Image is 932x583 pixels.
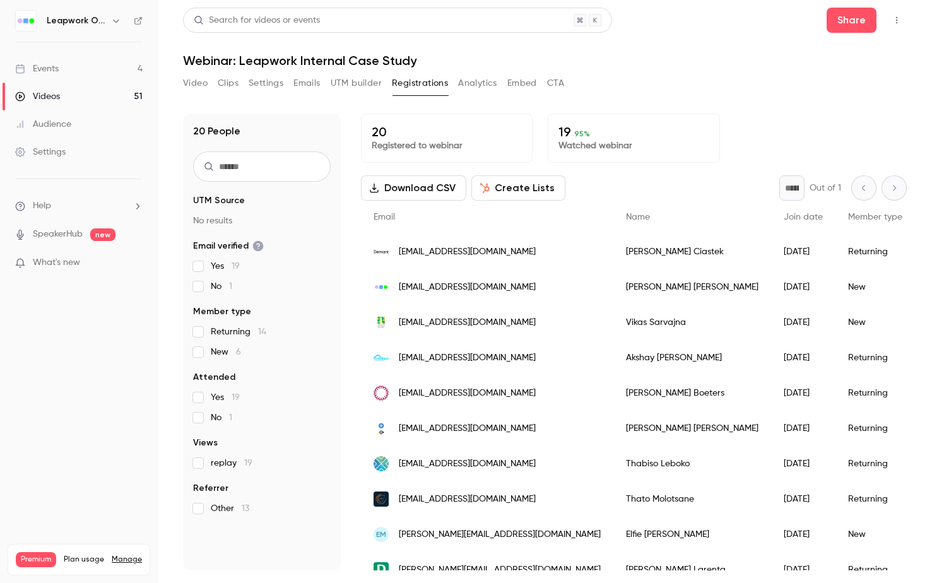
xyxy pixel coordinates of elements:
[374,315,389,330] img: 1worldsync.com
[229,282,232,291] span: 1
[835,411,915,446] div: Returning
[399,422,536,435] span: [EMAIL_ADDRESS][DOMAIN_NAME]
[112,555,142,565] a: Manage
[211,502,249,515] span: Other
[374,244,389,259] img: demant.com
[613,305,771,340] div: Vikas Sarvajna
[771,305,835,340] div: [DATE]
[193,194,331,515] section: facet-groups
[835,340,915,375] div: Returning
[211,391,240,404] span: Yes
[574,129,590,138] span: 95 %
[613,269,771,305] div: [PERSON_NAME] [PERSON_NAME]
[771,446,835,481] div: [DATE]
[613,517,771,552] div: Elfie [PERSON_NAME]
[848,213,902,221] span: Member type
[183,53,907,68] h1: Webinar: Leapwork Internal Case Study
[16,552,56,567] span: Premium
[399,457,536,471] span: [EMAIL_ADDRESS][DOMAIN_NAME]
[399,387,536,400] span: [EMAIL_ADDRESS][DOMAIN_NAME]
[331,73,382,93] button: UTM builder
[33,256,80,269] span: What's new
[193,371,235,384] span: Attended
[547,73,564,93] button: CTA
[90,228,115,241] span: new
[374,456,389,471] img: linkitsystems.co.za
[613,411,771,446] div: [PERSON_NAME] [PERSON_NAME]
[399,245,536,259] span: [EMAIL_ADDRESS][DOMAIN_NAME]
[242,504,249,513] span: 13
[193,124,240,139] h1: 20 People
[399,493,536,506] span: [EMAIL_ADDRESS][DOMAIN_NAME]
[399,528,601,541] span: [PERSON_NAME][EMAIL_ADDRESS][DOMAIN_NAME]
[229,413,232,422] span: 1
[613,446,771,481] div: Thabiso Leboko
[374,421,389,436] img: rejsekort.dk
[16,11,36,31] img: Leapwork Online Event
[211,280,232,293] span: No
[458,73,497,93] button: Analytics
[33,228,83,241] a: SpeakerHub
[613,340,771,375] div: Akshay [PERSON_NAME]
[374,492,389,507] img: erpworks.co.uk
[835,269,915,305] div: New
[613,375,771,411] div: [PERSON_NAME] Boeters
[771,517,835,552] div: [DATE]
[236,348,241,356] span: 6
[887,10,907,30] button: Top Bar Actions
[244,459,252,468] span: 19
[64,555,104,565] span: Plan usage
[193,240,264,252] span: Email verified
[372,124,522,139] p: 20
[211,260,240,273] span: Yes
[784,213,823,221] span: Join date
[374,562,389,577] img: deichmann.com
[194,14,320,27] div: Search for videos or events
[374,280,389,295] img: leapwork.com
[392,73,448,93] button: Registrations
[771,269,835,305] div: [DATE]
[771,234,835,269] div: [DATE]
[771,481,835,517] div: [DATE]
[835,517,915,552] div: New
[771,411,835,446] div: [DATE]
[258,327,266,336] span: 14
[293,73,320,93] button: Emails
[193,215,331,227] p: No results
[193,482,228,495] span: Referrer
[471,175,565,201] button: Create Lists
[835,375,915,411] div: Returning
[15,146,66,158] div: Settings
[399,563,601,577] span: [PERSON_NAME][EMAIL_ADDRESS][DOMAIN_NAME]
[15,199,143,213] li: help-dropdown-opener
[211,326,266,338] span: Returning
[249,73,283,93] button: Settings
[211,411,232,424] span: No
[372,139,522,152] p: Registered to webinar
[558,139,709,152] p: Watched webinar
[33,199,51,213] span: Help
[507,73,537,93] button: Embed
[827,8,876,33] button: Share
[835,305,915,340] div: New
[376,529,386,540] span: EM
[613,234,771,269] div: [PERSON_NAME] Ciastek
[211,346,241,358] span: New
[374,355,389,361] img: creatiquetech.com
[211,457,252,469] span: replay
[771,375,835,411] div: [DATE]
[218,73,239,93] button: Clips
[193,194,245,207] span: UTM Source
[127,257,143,269] iframe: Noticeable Trigger
[193,437,218,449] span: Views
[15,62,59,75] div: Events
[835,481,915,517] div: Returning
[835,446,915,481] div: Returning
[771,340,835,375] div: [DATE]
[399,316,536,329] span: [EMAIL_ADDRESS][DOMAIN_NAME]
[374,386,389,401] img: medux.nl
[232,262,240,271] span: 19
[810,182,841,194] p: Out of 1
[613,481,771,517] div: Thato Molotsane
[183,73,208,93] button: Video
